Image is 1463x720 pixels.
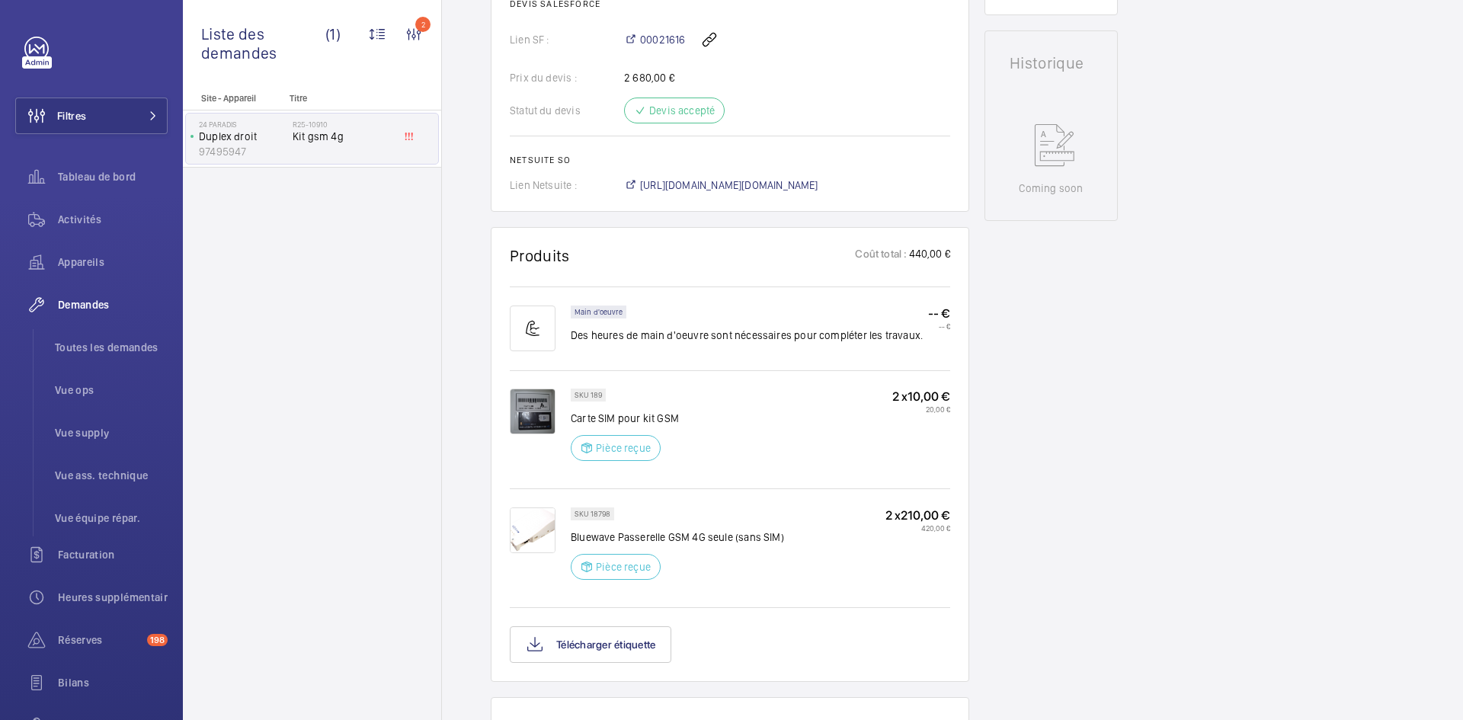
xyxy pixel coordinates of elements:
[201,24,325,62] span: Liste des demandes
[624,178,818,193] a: [URL][DOMAIN_NAME][DOMAIN_NAME]
[596,559,651,574] p: Pièce reçue
[57,108,86,123] span: Filtres
[571,530,784,545] p: Bluewave Passerelle GSM 4G seule (sans SIM)
[290,93,390,104] p: Titre
[928,306,950,322] p: -- €
[624,32,685,47] a: 00021616
[575,309,623,315] p: Main d'oeuvre
[571,328,923,343] p: Des heures de main d'oeuvre sont nécessaires pour compléter les travaux.
[510,306,555,351] img: muscle-sm.svg
[58,547,168,562] span: Facturation
[510,155,950,165] h2: Netsuite SO
[1010,56,1093,71] h1: Historique
[55,382,168,398] span: Vue ops
[199,120,287,129] p: 24 PARADIS
[55,340,168,355] span: Toutes les demandes
[58,254,168,270] span: Appareils
[892,389,950,405] p: 2 x 10,00 €
[510,246,570,265] h1: Produits
[855,246,907,265] p: Coût total :
[15,98,168,134] button: Filtres
[147,634,168,646] span: 198
[575,392,602,398] p: SKU 189
[58,297,168,312] span: Demandes
[58,675,168,690] span: Bilans
[293,120,393,129] h2: R25-10910
[571,411,679,426] p: Carte SIM pour kit GSM
[55,510,168,526] span: Vue équipe répar.
[928,322,950,331] p: -- €
[640,178,818,193] span: [URL][DOMAIN_NAME][DOMAIN_NAME]
[293,129,393,144] span: Kit gsm 4g
[58,632,141,648] span: Réserves
[575,511,610,517] p: SKU 18798
[908,246,950,265] p: 440,00 €
[596,440,651,456] p: Pièce reçue
[510,507,555,553] img: Mjcohe3TUtEmMSFfqELpW9_0NDoEoZkbvoCkQp3GpZ5SMpAg.png
[1019,181,1083,196] p: Coming soon
[58,590,168,605] span: Heures supplémentaires
[640,32,685,47] span: 00021616
[58,169,168,184] span: Tableau de bord
[510,626,671,663] button: Télécharger étiquette
[183,93,283,104] p: Site - Appareil
[199,144,287,159] p: 97495947
[55,468,168,483] span: Vue ass. technique
[885,507,950,523] p: 2 x 210,00 €
[510,389,555,434] img: hSwAwXE76K8PIHB78mPU0jxJ9rNTLxTBTkaQVpqcuCbfl8ax.jpeg
[55,425,168,440] span: Vue supply
[58,212,168,227] span: Activités
[885,523,950,533] p: 420,00 €
[892,405,950,414] p: 20,00 €
[199,129,287,144] p: Duplex droit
